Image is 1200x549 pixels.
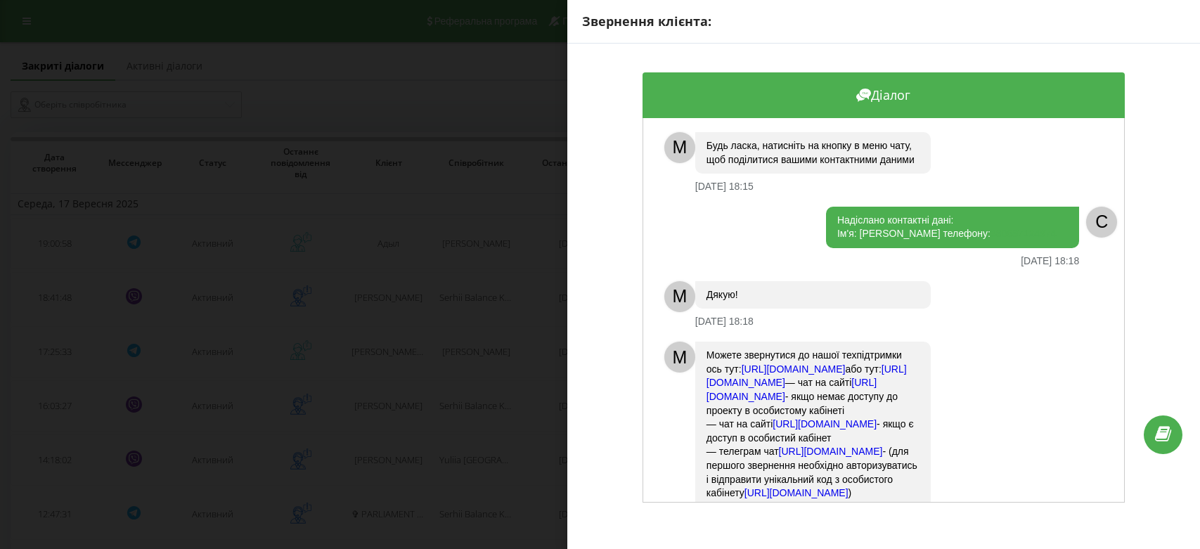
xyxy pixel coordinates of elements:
[742,363,846,375] a: [URL][DOMAIN_NAME]
[744,487,849,498] a: [URL][DOMAIN_NAME]
[779,446,883,457] a: [URL][DOMAIN_NAME]
[1021,255,1079,267] div: [DATE] 18:18
[664,281,695,312] div: M
[826,207,1079,248] div: Надіслано контактні дані: Ім'я: [PERSON_NAME] телефону:
[749,501,915,512] a: [EMAIL_ADDRESS][DOMAIN_NAME]
[695,316,754,328] div: [DATE] 18:18
[582,13,1185,31] div: Звернення клієнта:
[643,72,1125,118] div: Діалог
[664,342,695,373] div: M
[695,132,931,174] div: Будь ласка, натисніть на кнопку в меню чату, щоб поділитися вашими контактними даними
[695,281,931,309] div: Дякую!
[664,132,695,163] div: M
[695,342,931,521] div: Можете звернутися до нашої техпідтримки ось тут: або тут: — чат на сайті - якщо немає доступу до ...
[1086,207,1117,238] div: C
[695,181,754,193] div: [DATE] 18:15
[991,228,1056,239] a: 380687124974
[773,418,877,429] a: [URL][DOMAIN_NAME]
